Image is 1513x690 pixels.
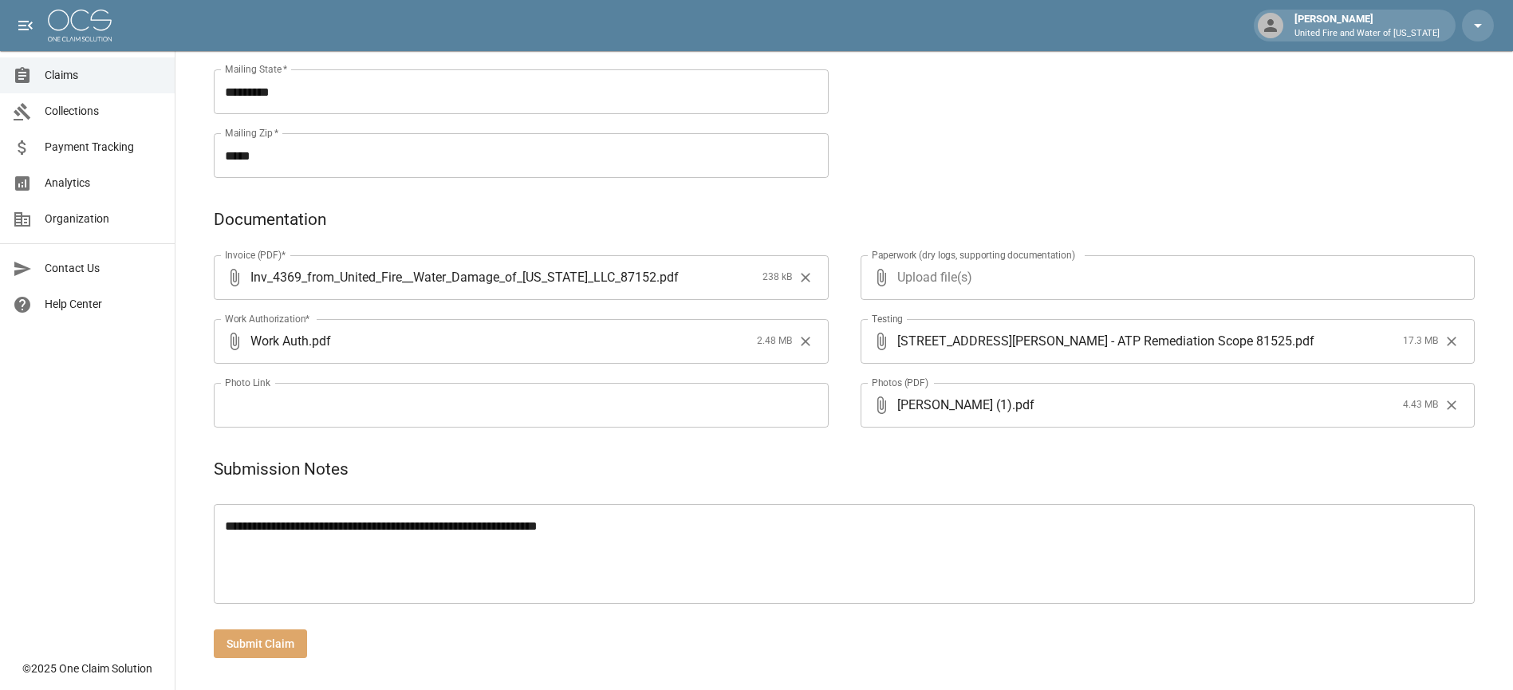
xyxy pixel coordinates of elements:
div: [PERSON_NAME] [1288,11,1446,40]
button: Clear [794,329,818,353]
span: Help Center [45,296,162,313]
label: Work Authorization* [225,312,310,325]
span: . pdf [1292,332,1314,350]
label: Photos (PDF) [872,376,928,389]
button: open drawer [10,10,41,41]
label: Testing [872,312,903,325]
span: Contact Us [45,260,162,277]
label: Photo Link [225,376,270,389]
label: Mailing Zip [225,126,279,140]
span: Upload file(s) [897,255,1432,300]
span: Payment Tracking [45,139,162,156]
button: Clear [1440,329,1464,353]
span: 238 kB [762,270,792,286]
span: . pdf [309,332,331,350]
button: Submit Claim [214,629,307,659]
span: [PERSON_NAME] (1) [897,396,1012,414]
label: Paperwork (dry logs, supporting documentation) [872,248,1075,262]
span: Work Auth [250,332,309,350]
span: Organization [45,211,162,227]
label: Mailing State [225,62,287,76]
div: © 2025 One Claim Solution [22,660,152,676]
span: 2.48 MB [757,333,792,349]
span: Collections [45,103,162,120]
button: Clear [1440,393,1464,417]
p: United Fire and Water of [US_STATE] [1294,27,1440,41]
span: 4.43 MB [1403,397,1438,413]
button: Clear [794,266,818,290]
span: Analytics [45,175,162,191]
span: . pdf [1012,396,1034,414]
span: Claims [45,67,162,84]
span: [STREET_ADDRESS][PERSON_NAME] - ATP Remediation Scope 81525 [897,332,1292,350]
span: . pdf [656,268,679,286]
span: 17.3 MB [1403,333,1438,349]
img: ocs-logo-white-transparent.png [48,10,112,41]
span: Inv_4369_from_United_Fire__Water_Damage_of_[US_STATE]_LLC_87152 [250,268,656,286]
label: Invoice (PDF)* [225,248,286,262]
